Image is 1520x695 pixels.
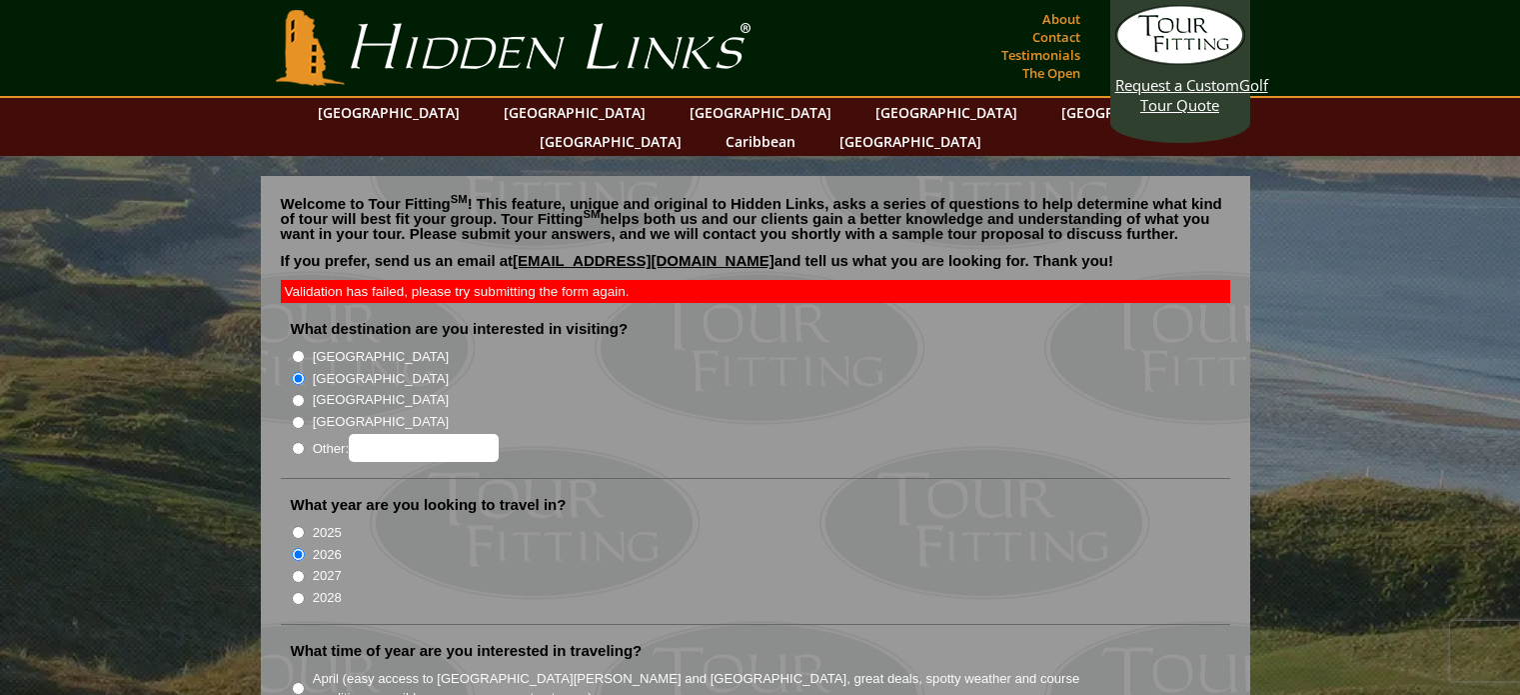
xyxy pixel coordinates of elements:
a: Request a CustomGolf Tour Quote [1115,5,1245,115]
a: [GEOGRAPHIC_DATA] [865,98,1027,127]
sup: SM [584,208,601,220]
a: [GEOGRAPHIC_DATA] [308,98,470,127]
label: What destination are you interested in visiting? [291,319,629,339]
label: [GEOGRAPHIC_DATA] [313,390,449,410]
label: [GEOGRAPHIC_DATA] [313,412,449,432]
sup: SM [451,193,468,205]
label: Other: [313,434,499,462]
p: If you prefer, send us an email at and tell us what you are looking for. Thank you! [281,253,1230,283]
label: What year are you looking to travel in? [291,495,567,515]
p: Welcome to Tour Fitting ! This feature, unique and original to Hidden Links, asks a series of que... [281,196,1230,241]
a: The Open [1017,59,1085,87]
a: Contact [1027,23,1085,51]
input: Other: [349,434,499,462]
label: [GEOGRAPHIC_DATA] [313,369,449,389]
a: About [1037,5,1085,33]
a: Caribbean [716,127,805,156]
a: [GEOGRAPHIC_DATA] [530,127,692,156]
a: Testimonials [996,41,1085,69]
a: [EMAIL_ADDRESS][DOMAIN_NAME] [513,252,774,269]
a: [GEOGRAPHIC_DATA] [680,98,841,127]
div: Validation has failed, please try submitting the form again. [281,280,1230,303]
a: [GEOGRAPHIC_DATA] [1051,98,1213,127]
label: 2028 [313,588,342,608]
label: What time of year are you interested in traveling? [291,641,643,661]
a: [GEOGRAPHIC_DATA] [494,98,656,127]
label: 2026 [313,545,342,565]
label: 2025 [313,523,342,543]
span: Request a Custom [1115,75,1239,95]
label: [GEOGRAPHIC_DATA] [313,347,449,367]
label: 2027 [313,566,342,586]
a: [GEOGRAPHIC_DATA] [829,127,991,156]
